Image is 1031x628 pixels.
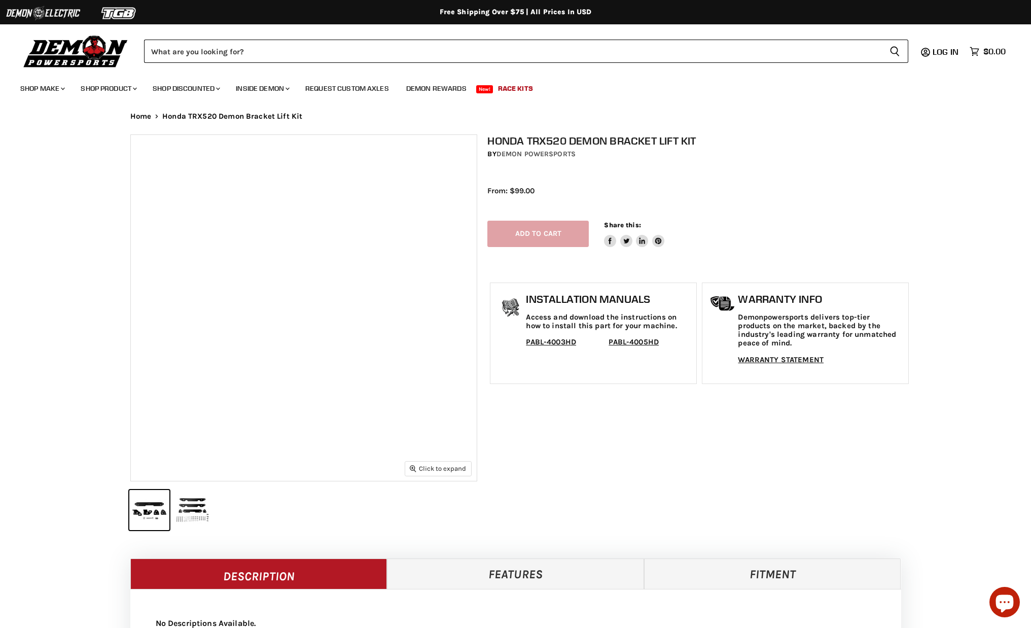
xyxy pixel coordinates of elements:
h1: Installation Manuals [526,293,691,305]
span: $0.00 [983,47,1006,56]
ul: Main menu [13,74,1003,99]
button: Honda TRX520 Demon Bracket Lift Kit thumbnail [172,490,212,530]
div: Free Shipping Over $75 | All Prices In USD [110,8,921,17]
span: Honda TRX520 Demon Bracket Lift Kit [162,112,302,121]
a: Shop Make [13,78,71,99]
a: Shop Product [73,78,143,99]
p: Access and download the instructions on how to install this part for your machine. [526,313,691,331]
span: From: $99.00 [487,186,535,195]
a: Demon Rewards [399,78,474,99]
a: WARRANTY STATEMENT [738,355,824,364]
inbox-online-store-chat: Shopify online store chat [986,587,1023,620]
nav: Breadcrumbs [110,112,921,121]
input: Search [144,40,881,63]
a: PABL-4005HD [609,337,659,346]
a: Features [387,559,644,589]
a: Home [130,112,152,121]
img: warranty-icon.png [710,296,735,311]
button: Click to expand [405,462,471,475]
img: TGB Logo 2 [81,4,157,23]
span: Click to expand [410,465,466,472]
a: $0.00 [965,44,1011,59]
h1: Warranty Info [738,293,903,305]
span: New! [476,85,493,93]
a: PABL-4003HD [526,337,576,346]
a: Race Kits [490,78,541,99]
p: Demonpowersports delivers top-tier products on the market, backed by the industry's leading warra... [738,313,903,348]
img: install_manual-icon.png [498,296,523,321]
aside: Share this: [604,221,664,248]
div: by [487,149,911,160]
a: Log in [928,47,965,56]
a: Demon Powersports [496,150,576,158]
a: Inside Demon [228,78,296,99]
span: Log in [933,47,958,57]
img: Demon Powersports [20,33,131,69]
a: Description [130,559,387,589]
h1: Honda TRX520 Demon Bracket Lift Kit [487,134,911,147]
a: Shop Discounted [145,78,226,99]
button: IMAGE thumbnail [129,490,169,530]
img: Demon Electric Logo 2 [5,4,81,23]
button: Search [881,40,908,63]
a: Request Custom Axles [298,78,397,99]
a: Fitment [644,559,901,589]
span: Share this: [604,221,641,229]
form: Product [144,40,908,63]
